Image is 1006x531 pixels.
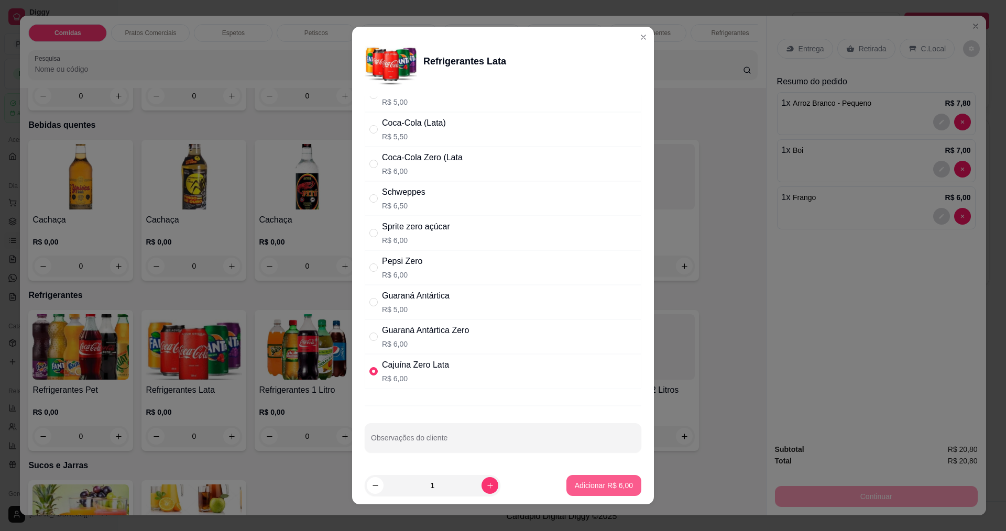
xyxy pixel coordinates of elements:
p: R$ 5,00 [382,304,450,315]
button: Adicionar R$ 6,00 [566,475,641,496]
p: R$ 5,50 [382,131,446,142]
p: R$ 6,50 [382,201,425,211]
div: Guaraná Antártica [382,290,450,302]
img: product-image [365,35,417,87]
div: Coca-Cola (Lata) [382,117,446,129]
p: R$ 6,00 [382,339,469,349]
div: Refrigerantes Lata [423,54,506,69]
input: Observações do cliente [371,437,635,447]
div: Coca-Cola Zero (Lata [382,151,463,164]
button: decrease-product-quantity [367,477,384,494]
p: R$ 6,00 [382,373,449,384]
p: R$ 6,00 [382,166,463,176]
p: Adicionar R$ 6,00 [575,480,633,491]
p: R$ 6,00 [382,270,422,280]
p: R$ 5,00 [382,97,435,107]
button: Close [635,29,652,46]
div: Sprite zero açúcar [382,220,450,233]
div: Cajuína Zero Lata [382,359,449,371]
p: R$ 6,00 [382,235,450,246]
div: Pepsi Zero [382,255,422,268]
div: Schweppes [382,186,425,198]
button: increase-product-quantity [482,477,498,494]
div: Guaraná Antártica Zero [382,324,469,337]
